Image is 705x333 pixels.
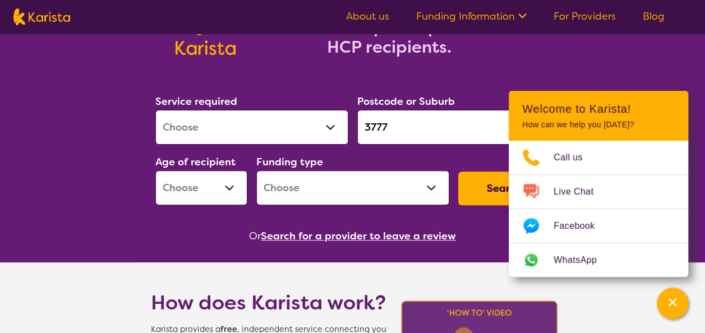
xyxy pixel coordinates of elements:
button: Search [458,172,550,205]
img: Karista logo [13,8,70,25]
a: Web link opens in a new tab. [509,243,688,277]
label: Service required [155,95,237,108]
h2: Welcome to Karista! [522,102,675,115]
a: Funding Information [416,10,527,23]
p: How can we help you [DATE]? [522,120,675,129]
ul: Choose channel [509,141,688,277]
button: Search for a provider to leave a review [261,228,456,244]
label: Age of recipient [155,155,236,169]
span: WhatsApp [554,252,610,269]
a: About us [346,10,389,23]
label: Postcode or Suburb [357,95,455,108]
span: Facebook [554,218,608,234]
span: Call us [554,149,596,166]
span: Or [249,228,261,244]
input: Type [357,110,550,145]
button: Channel Menu [657,288,688,319]
h1: How does Karista work? [151,289,386,316]
div: Channel Menu [509,91,688,277]
a: For Providers [554,10,616,23]
a: Blog [643,10,665,23]
span: Live Chat [554,183,607,200]
label: Funding type [256,155,323,169]
h2: Free to NDIS participants and HCP recipients. [249,17,529,57]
